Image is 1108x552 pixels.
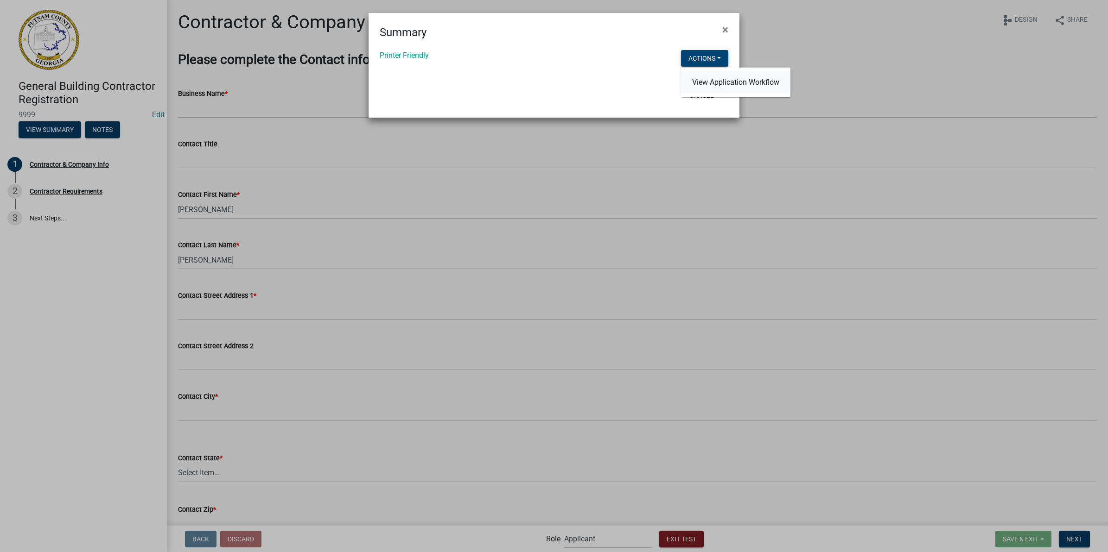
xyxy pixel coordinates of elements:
[380,24,427,41] h4: Summary
[681,71,790,94] a: View Application Workflow
[681,50,728,67] button: Actions
[722,23,728,36] span: ×
[380,51,429,60] a: Printer Friendly
[681,68,790,97] div: Actions
[715,17,736,43] button: Close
